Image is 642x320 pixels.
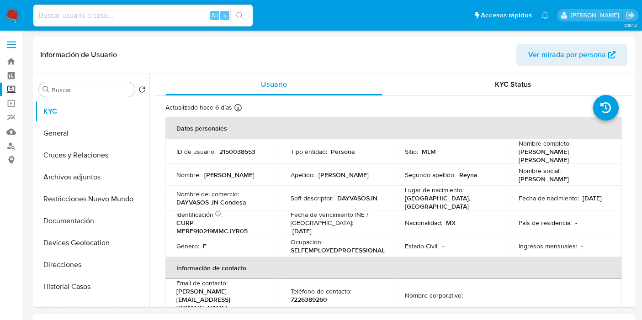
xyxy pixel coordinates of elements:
[519,147,607,164] p: [PERSON_NAME] [PERSON_NAME]
[519,194,579,202] p: Fecha de nacimiento :
[337,194,377,202] p: DAYVASOSJN
[446,219,456,227] p: MX
[626,10,635,20] a: Salir
[519,219,572,227] p: País de residencia :
[176,219,265,235] p: CURP MERE910219MMCJYR05
[481,10,532,20] span: Accesos rápidos
[405,147,418,156] p: Sitio :
[35,232,149,254] button: Devices Geolocation
[35,122,149,144] button: General
[422,147,436,156] p: MLM
[35,298,149,320] button: Historial de conversaciones
[405,194,493,210] p: [GEOGRAPHIC_DATA], [GEOGRAPHIC_DATA]
[405,171,456,179] p: Segundo apellido :
[405,291,463,299] p: Nombre corporativo :
[291,171,315,179] p: Apellido :
[261,79,287,89] span: Usuario
[405,186,464,194] p: Lugar de nacimiento :
[541,11,549,19] a: Notificaciones
[176,279,228,287] p: Email de contacto :
[581,242,583,250] p: -
[516,44,627,66] button: Ver mirada por persona
[495,79,531,89] span: KYC Status
[176,210,223,219] p: Identificación :
[519,139,571,147] p: Nombre completo :
[519,242,577,250] p: Ingresos mensuales :
[291,238,323,246] p: Ocupación :
[176,147,216,156] p: ID de usuario :
[35,166,149,188] button: Archivos adjuntos
[52,86,131,94] input: Buscar
[528,44,606,66] span: Ver mirada por persona
[459,171,478,179] p: Reyna
[291,287,351,295] p: Teléfono de contacto :
[138,86,146,96] button: Volver al orden por defecto
[35,100,149,122] button: KYC
[40,50,117,59] h1: Información de Usuario
[223,11,226,20] span: s
[318,171,369,179] p: [PERSON_NAME]
[176,198,246,206] p: DAYVASOS JN Condesa
[571,11,622,20] p: fernando.ftapiamartinez@mercadolibre.com.mx
[230,9,249,22] button: search-icon
[291,210,383,227] p: Fecha de vencimiento INE / [GEOGRAPHIC_DATA] :
[176,171,201,179] p: Nombre :
[519,175,569,183] p: [PERSON_NAME]
[211,11,218,20] span: Alt
[165,103,232,112] p: Actualizado hace 6 días
[35,210,149,232] button: Documentación
[33,10,253,21] input: Buscar usuario o caso...
[35,144,149,166] button: Cruces y Relaciones
[291,295,327,304] p: 7226389260
[176,190,239,198] p: Nombre del comercio :
[442,242,444,250] p: -
[35,188,149,210] button: Restricciones Nuevo Mundo
[291,194,334,202] p: Soft descriptor :
[583,194,602,202] p: [DATE]
[203,242,207,250] p: F
[165,117,622,139] th: Datos personales
[575,219,577,227] p: -
[292,227,312,235] p: [DATE]
[176,242,199,250] p: Género :
[405,242,439,250] p: Estado Civil :
[405,219,442,227] p: Nacionalidad :
[176,287,265,312] p: [PERSON_NAME][EMAIL_ADDRESS][DOMAIN_NAME]
[35,276,149,298] button: Historial Casos
[467,291,468,299] p: -
[291,147,327,156] p: Tipo entidad :
[165,257,622,279] th: Información de contacto
[204,171,255,179] p: [PERSON_NAME]
[219,147,255,156] p: 2150038553
[35,254,149,276] button: Direcciones
[291,246,385,254] p: SELFEMPLOYEDPROFESSIONAL
[42,86,50,93] button: Buscar
[331,147,355,156] p: Persona
[519,167,561,175] p: Nombre social :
